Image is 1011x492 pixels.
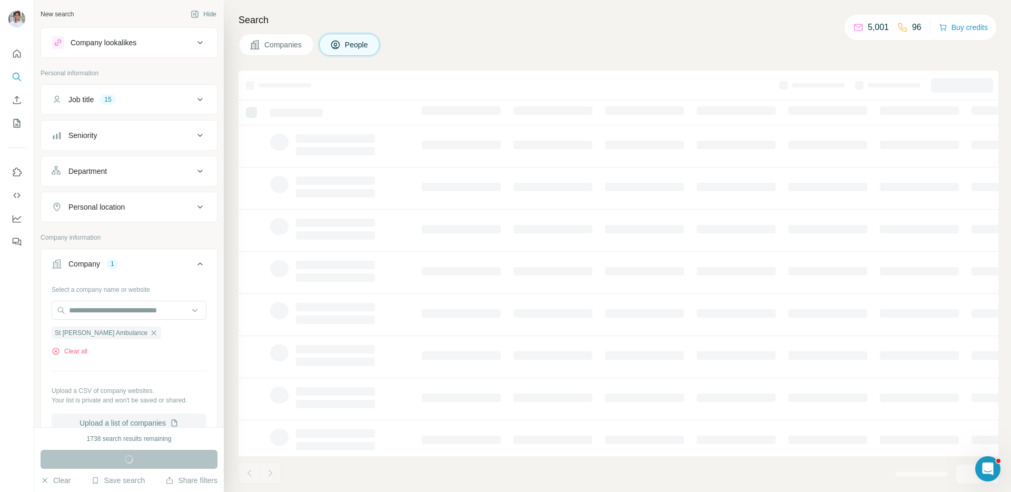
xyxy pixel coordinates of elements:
div: New search [41,9,74,19]
p: Company information [41,233,217,242]
div: 1 [106,259,118,269]
span: People [345,40,369,50]
button: Hide [183,6,224,22]
div: Company [68,259,100,269]
p: Your list is private and won't be saved or shared. [52,396,206,405]
button: Enrich CSV [8,91,25,110]
button: Buy credits [939,20,988,35]
span: Companies [264,40,303,50]
div: Select a company name or website [52,281,206,294]
div: Personal location [68,202,125,212]
button: Quick start [8,44,25,63]
button: Use Surfe on LinkedIn [8,163,25,182]
button: Company lookalikes [41,30,217,55]
button: Feedback [8,232,25,251]
div: 1738 search results remaining [87,434,172,444]
p: 5,001 [868,21,889,34]
button: Company1 [41,251,217,281]
span: St [PERSON_NAME] Ambulance [55,328,147,338]
img: Avatar [8,11,25,27]
p: 96 [912,21,921,34]
button: Search [8,67,25,86]
button: Dashboard [8,209,25,228]
button: Job title15 [41,87,217,112]
button: Department [41,159,217,184]
button: Use Surfe API [8,186,25,205]
p: Personal information [41,68,217,78]
div: Department [68,166,107,176]
div: 15 [100,95,115,104]
button: Share filters [165,475,217,486]
div: Job title [68,94,94,105]
button: My lists [8,114,25,133]
button: Personal location [41,194,217,220]
button: Clear all [52,347,87,356]
button: Save search [91,475,145,486]
button: Seniority [41,123,217,148]
button: Upload a list of companies [52,414,206,432]
button: Clear [41,475,71,486]
p: Upload a CSV of company websites. [52,386,206,396]
div: Company lookalikes [71,37,136,48]
h4: Search [239,13,998,27]
iframe: Intercom live chat [975,456,1000,481]
div: Seniority [68,130,97,141]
